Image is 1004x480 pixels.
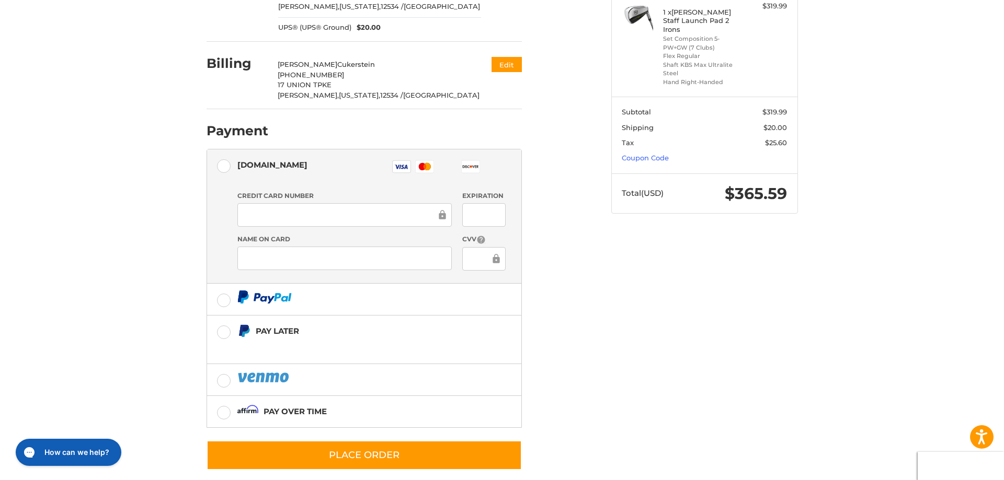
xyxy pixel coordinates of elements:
span: [US_STATE], [339,91,380,99]
span: [GEOGRAPHIC_DATA] [403,91,480,99]
label: CVV [462,235,506,244]
label: Expiration [462,191,506,201]
iframe: Google Customer Reviews [918,452,1004,480]
div: $319.99 [746,1,787,11]
div: Pay over time [264,403,327,420]
button: Edit [492,57,522,72]
label: Name on Card [237,235,452,244]
span: $20.00 [763,123,787,132]
span: [PERSON_NAME], [278,91,339,99]
button: Place Order [207,440,522,470]
div: Pay Later [256,322,456,339]
span: 12534 / [380,91,403,99]
label: Credit Card Number [237,191,452,201]
img: PayPal icon [237,290,292,303]
span: 17 UNION TPKE [278,80,332,89]
div: [DOMAIN_NAME] [237,156,307,173]
span: [PERSON_NAME] [278,60,337,68]
span: [PERSON_NAME], [278,2,339,10]
span: $20.00 [351,22,381,33]
span: Shipping [622,123,654,132]
span: [PHONE_NUMBER] [278,71,344,79]
img: Pay Later icon [237,324,250,337]
li: Set Composition 5-PW+GW (7 Clubs) [663,34,743,52]
li: Shaft KBS Max Ultralite Steel [663,61,743,78]
iframe: PayPal Message 1 [237,342,456,351]
h2: Payment [207,123,268,139]
img: Affirm icon [237,405,258,418]
span: [US_STATE], [339,2,381,10]
span: [GEOGRAPHIC_DATA] [404,2,480,10]
span: Cukerstein [337,60,375,68]
h2: Billing [207,55,268,72]
span: UPS® (UPS® Ground) [278,22,351,33]
iframe: Gorgias live chat messenger [10,435,125,470]
li: Hand Right-Handed [663,78,743,87]
span: $319.99 [762,108,787,116]
span: 12534 / [381,2,404,10]
h4: 1 x [PERSON_NAME] Staff Launch Pad 2 Irons [663,8,743,33]
span: Subtotal [622,108,651,116]
span: $365.59 [725,184,787,203]
span: Tax [622,138,634,147]
li: Flex Regular [663,52,743,61]
span: Total (USD) [622,188,664,198]
a: Coupon Code [622,154,669,162]
span: $25.60 [765,138,787,147]
img: PayPal icon [237,371,291,384]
